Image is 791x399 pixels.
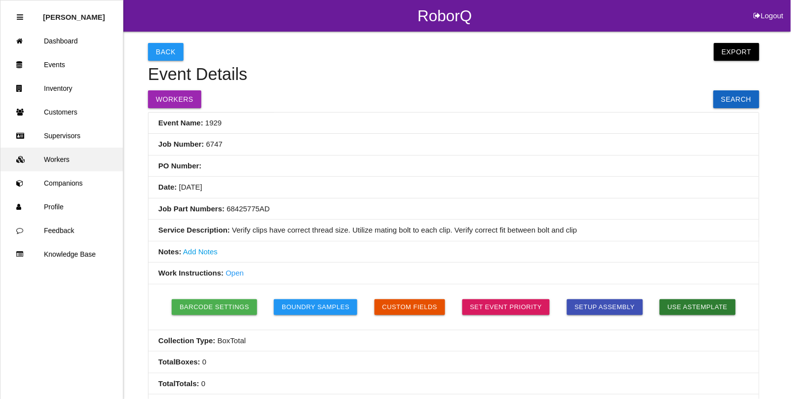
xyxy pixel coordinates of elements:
li: 6747 [149,134,759,156]
a: Open [226,269,244,277]
a: Supervisors [0,124,123,148]
a: Inventory [0,77,123,100]
a: Events [0,53,123,77]
li: 0 [149,373,759,395]
a: Search [714,90,759,108]
button: Setup Assembly [567,299,643,315]
button: Export [714,43,759,61]
b: Total Totals : [158,379,199,388]
b: Collection Type: [158,336,216,345]
a: Add Notes [183,247,218,256]
b: Work Instructions: [158,269,224,277]
li: Box Total [149,330,759,352]
a: Feedback [0,219,123,242]
li: 68425775AD [149,199,759,220]
button: Custom Fields [375,299,446,315]
b: Date: [158,183,177,191]
a: Companions [0,171,123,195]
b: Total Boxes : [158,358,200,366]
b: Service Description: [158,226,230,234]
p: Rosie Blandino [43,5,105,21]
a: Knowledge Base [0,242,123,266]
b: Notes: [158,247,182,256]
b: Job Number: [158,140,204,148]
li: 0 [149,352,759,373]
button: Use asTemplate [660,299,736,315]
li: [DATE] [149,177,759,199]
button: Barcode Settings [172,299,257,315]
a: Customers [0,100,123,124]
a: Profile [0,195,123,219]
button: Workers [148,90,201,108]
li: Verify clips have correct thread size. Utilize mating bolt to each clip. Verify correct fit betwe... [149,220,759,241]
button: Back [148,43,184,61]
button: Boundry Samples [274,299,357,315]
a: Set Event Priority [462,299,550,315]
div: Close [17,5,23,29]
b: Event Name: [158,119,203,127]
a: Workers [0,148,123,171]
a: Dashboard [0,29,123,53]
b: Job Part Numbers: [158,204,225,213]
h4: Event Details [148,65,759,84]
b: PO Number: [158,161,202,170]
li: 1929 [149,113,759,134]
